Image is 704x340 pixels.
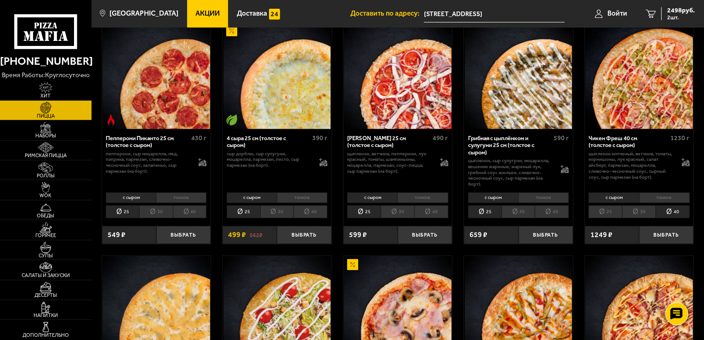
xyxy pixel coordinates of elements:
[228,231,246,238] span: 499 ₽
[414,205,448,218] li: 40
[468,135,551,156] div: Грибная с цыплёнком и сулугуни 25 см (толстое с сыром)
[227,135,310,149] div: 4 сыра 25 см (толстое с сыром)
[191,134,206,142] span: 430 г
[433,134,448,142] span: 490 г
[667,7,695,14] span: 2498 руб.
[223,22,331,130] img: 4 сыра 25 см (толстое с сыром)
[344,22,452,130] img: Петровская 25 см (толстое с сыром)
[106,114,117,125] img: Острое блюдо
[312,134,327,142] span: 390 г
[518,193,569,203] li: тонкое
[156,226,211,244] button: Выбрать
[260,205,294,218] li: 30
[667,15,695,20] span: 2 шт.
[347,151,432,175] p: цыпленок, ветчина, пепперони, лук красный, томаты, шампиньоны, моцарелла, пармезан, соус-пицца, с...
[589,135,668,149] div: Чикен Фреш 40 см (толстое с сыром)
[195,10,220,17] span: Акции
[622,205,656,218] li: 30
[465,22,572,130] img: Грибная с цыплёнком и сулугуни 25 см (толстое с сыром)
[343,22,452,130] a: Петровская 25 см (толстое с сыром)
[589,193,639,203] li: с сыром
[468,158,553,187] p: цыпленок, сыр сулугуни, моцарелла, вешенки жареные, жареный лук, грибной соус Жюльен, сливочно-че...
[226,25,237,36] img: Акционный
[277,193,327,203] li: тонкое
[519,226,573,244] button: Выбрать
[106,135,189,149] div: Пепперони Пиканто 25 см (толстое с сыром)
[106,205,139,218] li: 25
[639,226,693,244] button: Выбрать
[468,205,502,218] li: 25
[590,231,612,238] span: 1249 ₽
[347,135,430,149] div: [PERSON_NAME] 25 см (толстое с сыром)
[347,259,358,270] img: Акционный
[589,151,674,181] p: цыпленок копченый, ветчина, томаты, корнишоны, лук красный, салат айсберг, пармезан, моцарелла, с...
[106,151,191,175] p: пепперони, сыр Моцарелла, мед, паприка, пармезан, сливочно-чесночный соус, халапеньо, сыр пармеза...
[424,6,565,23] input: Ваш адрес доставки
[250,231,263,238] s: 562 ₽
[535,205,569,218] li: 40
[156,193,206,203] li: тонкое
[347,193,397,203] li: с сыром
[103,22,210,130] img: Пепперони Пиканто 25 см (толстое с сыром)
[554,134,569,142] span: 590 г
[106,193,156,203] li: с сыром
[173,205,207,218] li: 40
[277,226,331,244] button: Выбрать
[397,193,448,203] li: тонкое
[469,231,487,238] span: 659 ₽
[237,10,267,17] span: Доставка
[468,193,518,203] li: с сыром
[350,10,424,17] span: Доставить по адресу:
[347,205,381,218] li: 25
[109,10,178,17] span: [GEOGRAPHIC_DATA]
[227,193,277,203] li: с сыром
[139,205,173,218] li: 30
[671,134,690,142] span: 1230 г
[349,231,367,238] span: 599 ₽
[502,205,535,218] li: 30
[464,22,573,130] a: Грибная с цыплёнком и сулугуни 25 см (толстое с сыром)
[227,205,260,218] li: 25
[102,22,211,130] a: Острое блюдоПепперони Пиканто 25 см (толстое с сыром)
[589,205,622,218] li: 25
[108,231,126,238] span: 549 ₽
[226,114,237,125] img: Вегетарианское блюдо
[381,205,414,218] li: 30
[269,9,280,20] img: 15daf4d41897b9f0e9f617042186c801.svg
[293,205,327,218] li: 40
[227,151,312,169] p: сыр дорблю, сыр сулугуни, моцарелла, пармезан, песто, сыр пармезан (на борт).
[585,22,693,130] img: Чикен Фреш 40 см (толстое с сыром)
[398,226,452,244] button: Выбрать
[656,205,690,218] li: 40
[607,10,627,17] span: Войти
[639,193,690,203] li: тонкое
[223,22,332,130] a: АкционныйВегетарианское блюдо4 сыра 25 см (толстое с сыром)
[585,22,694,130] a: Чикен Фреш 40 см (толстое с сыром)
